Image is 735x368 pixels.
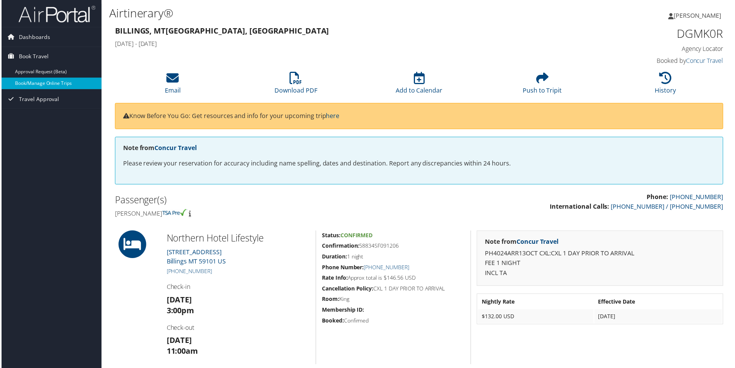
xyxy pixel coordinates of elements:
[154,144,196,153] a: Concur Travel
[114,39,569,48] h4: [DATE] - [DATE]
[322,318,344,325] strong: Booked:
[166,295,191,306] strong: [DATE]
[340,233,373,240] span: Confirmed
[322,254,347,261] strong: Duration:
[478,311,594,324] td: $132.00 USD
[485,238,559,247] strong: Note from
[166,347,197,358] strong: 11:00am
[322,275,465,283] h5: Approx total is $146.56 USD
[166,336,191,347] strong: [DATE]
[322,243,465,251] h5: 58834SF091206
[581,45,725,53] h4: Agency Locator
[322,275,347,282] strong: Rate Info:
[114,194,413,207] h2: Passenger(s)
[669,4,730,27] a: [PERSON_NAME]
[322,296,339,304] strong: Room:
[166,268,211,276] a: [PHONE_NUMBER]
[485,250,716,279] p: PH4024ARR13OCT CXL:CXL 1 DAY PRIOR TO ARRIVAL FEE 1 NIGHT INCL TA
[17,27,49,47] span: Dashboards
[517,238,559,247] a: Concur Travel
[164,76,180,95] a: Email
[274,76,317,95] a: Download PDF
[396,76,443,95] a: Add to Calendar
[108,5,523,21] h1: Airtinerary®
[322,307,364,314] strong: Membership ID:
[322,243,359,250] strong: Confirmation:
[17,90,58,109] span: Travel Approval
[322,286,373,293] strong: Cancellation Policy:
[326,112,339,120] a: here
[122,159,716,169] p: Please review your reservation for accuracy including name spelling, dates and destination. Repor...
[671,193,725,202] a: [PHONE_NUMBER]
[550,203,610,211] strong: International Calls:
[161,210,186,217] img: tsa-precheck.png
[322,233,340,240] strong: Status:
[322,254,465,262] h5: 1 night
[166,284,310,292] h4: Check-in
[595,311,723,324] td: [DATE]
[114,25,329,36] strong: Billings, MT [GEOGRAPHIC_DATA], [GEOGRAPHIC_DATA]
[114,210,413,218] h4: [PERSON_NAME]
[478,296,594,310] th: Nightly Rate
[166,325,310,333] h4: Check-out
[675,11,723,20] span: [PERSON_NAME]
[322,318,465,326] h5: Confirmed
[595,296,723,310] th: Effective Date
[612,203,725,211] a: [PHONE_NUMBER] / [PHONE_NUMBER]
[687,57,725,65] a: Concur Travel
[581,25,725,42] h1: DGMK0R
[322,296,465,304] h5: King
[166,249,225,267] a: [STREET_ADDRESS]Billings MT 59101 US
[523,76,562,95] a: Push to Tripit
[656,76,677,95] a: History
[364,265,409,272] a: [PHONE_NUMBER]
[648,193,669,202] strong: Phone:
[166,306,193,317] strong: 3:00pm
[322,286,465,294] h5: CXL 1 DAY PRIOR TO ARRIVAL
[581,57,725,65] h4: Booked by
[122,111,716,122] p: Know Before You Go: Get resources and info for your upcoming trip
[17,5,94,23] img: airportal-logo.png
[322,265,364,272] strong: Phone Number:
[166,233,310,246] h2: Northern Hotel Lifestyle
[122,144,196,153] strong: Note from
[17,47,47,66] span: Book Travel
